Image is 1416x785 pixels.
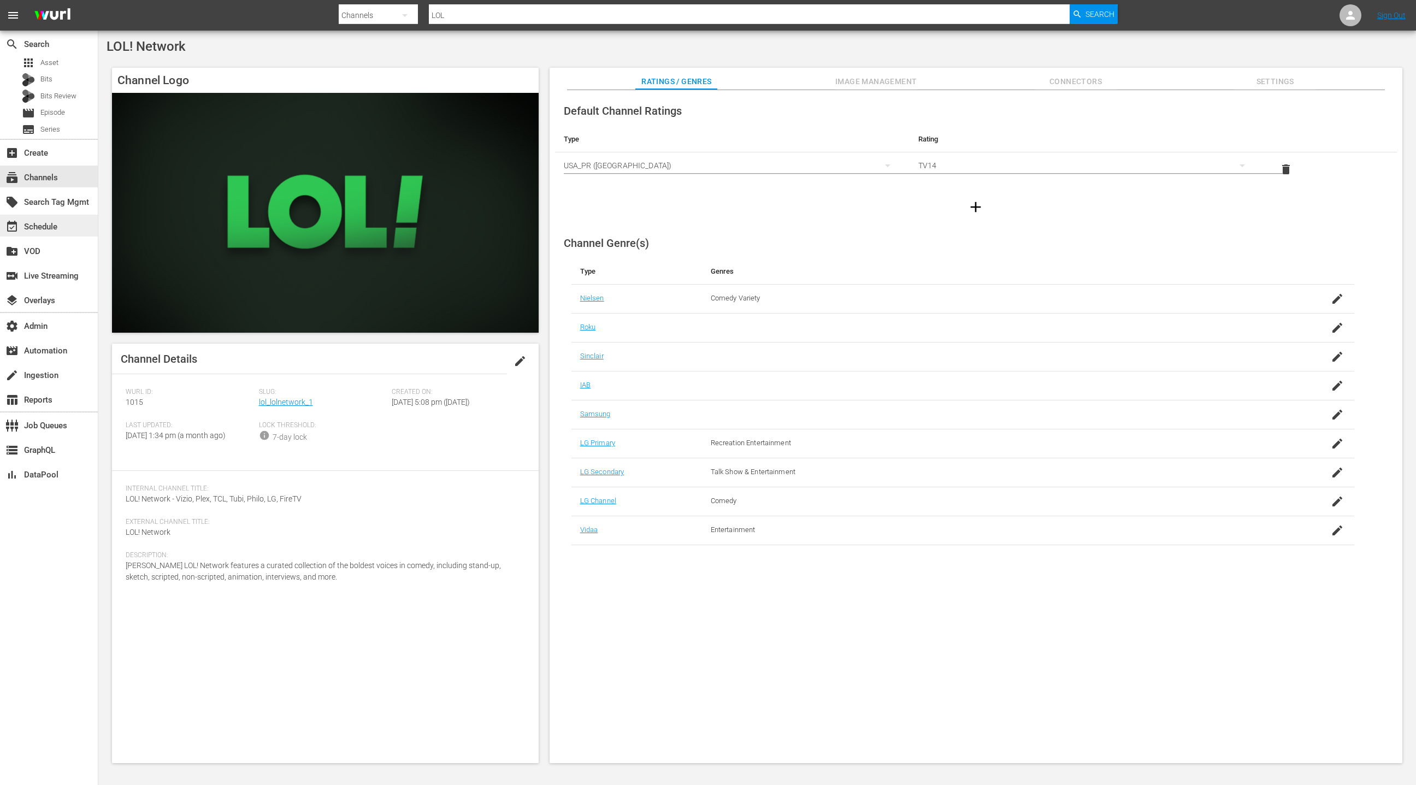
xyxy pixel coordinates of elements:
[580,352,604,360] a: Sinclair
[22,107,35,120] span: Episode
[1377,11,1406,20] a: Sign Out
[259,430,270,441] span: info
[40,91,76,102] span: Bits Review
[107,39,186,54] span: LOL! Network
[580,323,596,331] a: Roku
[126,561,501,581] span: [PERSON_NAME] LOL! Network features a curated collection of the boldest voices in comedy, includi...
[22,123,35,136] span: Series
[5,419,19,432] span: Job Queues
[259,398,313,406] a: lol_lolnetwork_1
[5,393,19,406] span: Reports
[5,220,19,233] span: Schedule
[7,9,20,22] span: menu
[835,75,917,88] span: Image Management
[580,439,615,447] a: LG Primary
[5,468,19,481] span: DataPool
[5,444,19,457] span: GraphQL
[5,196,19,209] span: Search Tag Mgmt
[702,258,1267,285] th: Genres
[40,107,65,118] span: Episode
[126,518,520,527] span: External Channel Title:
[22,73,35,86] div: Bits
[40,124,60,135] span: Series
[126,421,253,430] span: Last Updated:
[22,90,35,103] div: Bits Review
[1234,75,1316,88] span: Settings
[22,56,35,69] span: Asset
[126,528,170,536] span: LOL! Network
[564,150,901,181] div: USA_PR ([GEOGRAPHIC_DATA])
[392,388,520,397] span: Created On:
[26,3,79,28] img: ans4CAIJ8jUAAAAAAAAAAAAAAAAAAAAAAAAgQb4GAAAAAAAAAAAAAAAAAAAAAAAAJMjXAAAAAAAAAAAAAAAAAAAAAAAAgAT5G...
[273,432,307,443] div: 7-day lock
[910,126,1264,152] th: Rating
[126,398,143,406] span: 1015
[112,68,539,93] h4: Channel Logo
[1279,163,1293,176] span: delete
[1035,75,1117,88] span: Connectors
[392,398,470,406] span: [DATE] 5:08 pm ([DATE])
[1085,4,1114,24] span: Search
[564,237,649,250] span: Channel Genre(s)
[571,258,702,285] th: Type
[580,468,624,476] a: LG Secondary
[580,294,604,302] a: Nielsen
[514,355,527,368] span: edit
[1070,4,1118,24] button: Search
[40,57,58,68] span: Asset
[5,344,19,357] span: Automation
[564,104,682,117] span: Default Channel Ratings
[5,146,19,160] span: Create
[5,38,19,51] span: Search
[580,381,591,389] a: IAB
[259,421,387,430] span: Lock Threshold:
[126,431,226,440] span: [DATE] 1:34 pm (a month ago)
[5,294,19,307] span: Overlays
[580,526,598,534] a: Vidaa
[1273,156,1299,182] button: delete
[555,126,1397,186] table: simple table
[126,551,520,560] span: Description:
[5,245,19,258] span: VOD
[580,410,611,418] a: Samsung
[5,320,19,333] span: Admin
[5,269,19,282] span: Live Streaming
[121,352,197,365] span: Channel Details
[259,388,387,397] span: Slug:
[5,369,19,382] span: Ingestion
[112,93,539,333] img: LOL! Network
[507,348,533,374] button: edit
[40,74,52,85] span: Bits
[126,388,253,397] span: Wurl ID:
[635,75,717,88] span: Ratings / Genres
[126,485,520,493] span: Internal Channel Title:
[580,497,616,505] a: LG Channel
[555,126,910,152] th: Type
[918,150,1255,181] div: TV14
[126,494,302,503] span: LOL! Network - Vizio, Plex, TCL, Tubi, Philo, LG, FireTV
[5,171,19,184] span: Channels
